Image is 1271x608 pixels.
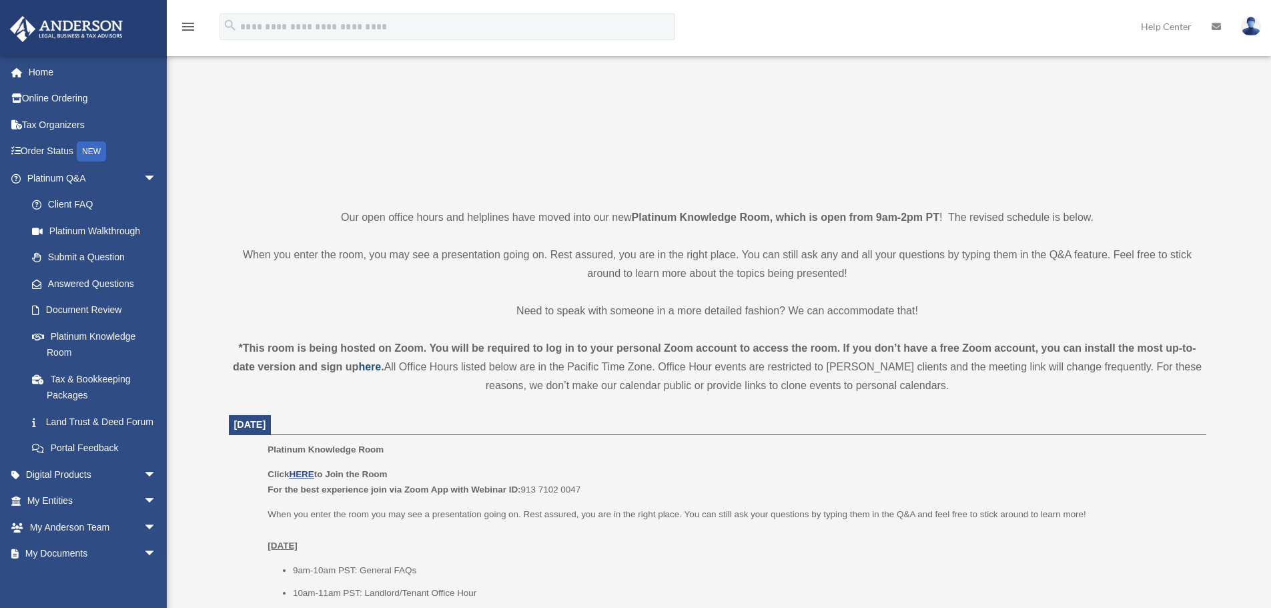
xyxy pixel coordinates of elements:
img: User Pic [1241,17,1261,36]
li: 10am-11am PST: Landlord/Tenant Office Hour [293,585,1197,601]
li: 9am-10am PST: General FAQs [293,563,1197,579]
a: Platinum Walkthrough [19,218,177,244]
a: Tax Organizers [9,111,177,138]
span: arrow_drop_down [143,165,170,192]
span: Platinum Knowledge Room [268,444,384,454]
a: Order StatusNEW [9,138,177,166]
div: NEW [77,141,106,162]
a: Portal Feedback [19,435,177,462]
div: All Office Hours listed below are in the Pacific Time Zone. Office Hour events are restricted to ... [229,339,1206,395]
span: arrow_drop_down [143,488,170,515]
a: Client FAQ [19,192,177,218]
a: Platinum Q&Aarrow_drop_down [9,165,177,192]
span: arrow_drop_down [143,541,170,568]
a: here [358,361,381,372]
a: My Entitiesarrow_drop_down [9,488,177,515]
u: [DATE] [268,541,298,551]
a: Submit a Question [19,244,177,271]
b: For the best experience join via Zoom App with Webinar ID: [268,485,520,495]
i: menu [180,19,196,35]
p: 913 7102 0047 [268,467,1196,498]
strong: Platinum Knowledge Room, which is open from 9am-2pm PT [632,212,939,223]
a: My Documentsarrow_drop_down [9,541,177,567]
p: When you enter the room you may see a presentation going on. Rest assured, you are in the right p... [268,507,1196,554]
a: Tax & Bookkeeping Packages [19,366,177,408]
a: Online Ordering [9,85,177,112]
a: menu [180,23,196,35]
p: When you enter the room, you may see a presentation going on. Rest assured, you are in the right ... [229,246,1206,283]
span: arrow_drop_down [143,514,170,541]
a: Answered Questions [19,270,177,297]
strong: *This room is being hosted on Zoom. You will be required to log in to your personal Zoom account ... [233,342,1196,372]
img: Anderson Advisors Platinum Portal [6,16,127,42]
a: Document Review [19,297,177,324]
i: search [223,18,238,33]
span: [DATE] [234,419,266,430]
p: Our open office hours and helplines have moved into our new ! The revised schedule is below. [229,208,1206,227]
span: arrow_drop_down [143,461,170,489]
p: Need to speak with someone in a more detailed fashion? We can accommodate that! [229,302,1206,320]
b: Click to Join the Room [268,469,387,479]
strong: . [381,361,384,372]
a: My Anderson Teamarrow_drop_down [9,514,177,541]
a: Platinum Knowledge Room [19,323,170,366]
a: Land Trust & Deed Forum [19,408,177,435]
a: Digital Productsarrow_drop_down [9,461,177,488]
a: HERE [289,469,314,479]
a: Home [9,59,177,85]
